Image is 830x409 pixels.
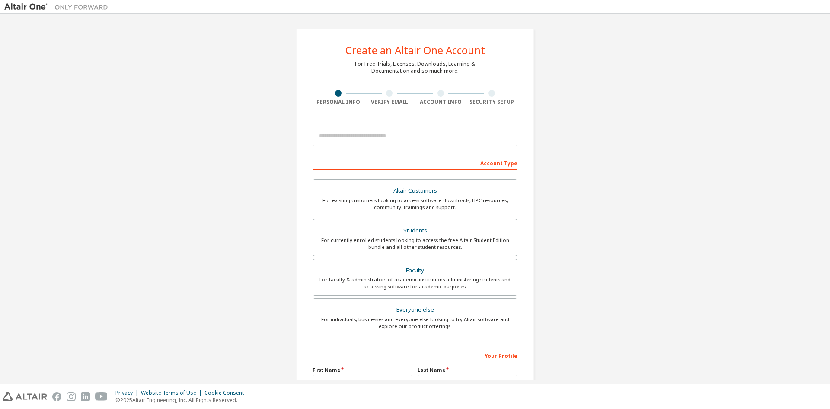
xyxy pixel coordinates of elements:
[418,367,517,374] label: Last Name
[115,390,141,396] div: Privacy
[313,348,517,362] div: Your Profile
[364,99,415,106] div: Verify Email
[67,392,76,401] img: instagram.svg
[141,390,204,396] div: Website Terms of Use
[318,185,512,197] div: Altair Customers
[115,396,249,404] p: © 2025 Altair Engineering, Inc. All Rights Reserved.
[318,316,512,330] div: For individuals, businesses and everyone else looking to try Altair software and explore our prod...
[4,3,112,11] img: Altair One
[318,225,512,237] div: Students
[415,99,466,106] div: Account Info
[81,392,90,401] img: linkedin.svg
[345,45,485,55] div: Create an Altair One Account
[3,392,47,401] img: altair_logo.svg
[318,276,512,290] div: For faculty & administrators of academic institutions administering students and accessing softwa...
[204,390,249,396] div: Cookie Consent
[95,392,108,401] img: youtube.svg
[355,61,475,74] div: For Free Trials, Licenses, Downloads, Learning & Documentation and so much more.
[313,156,517,170] div: Account Type
[318,237,512,251] div: For currently enrolled students looking to access the free Altair Student Edition bundle and all ...
[313,367,412,374] label: First Name
[318,264,512,277] div: Faculty
[313,99,364,106] div: Personal Info
[466,99,518,106] div: Security Setup
[52,392,61,401] img: facebook.svg
[318,304,512,316] div: Everyone else
[318,197,512,211] div: For existing customers looking to access software downloads, HPC resources, community, trainings ...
